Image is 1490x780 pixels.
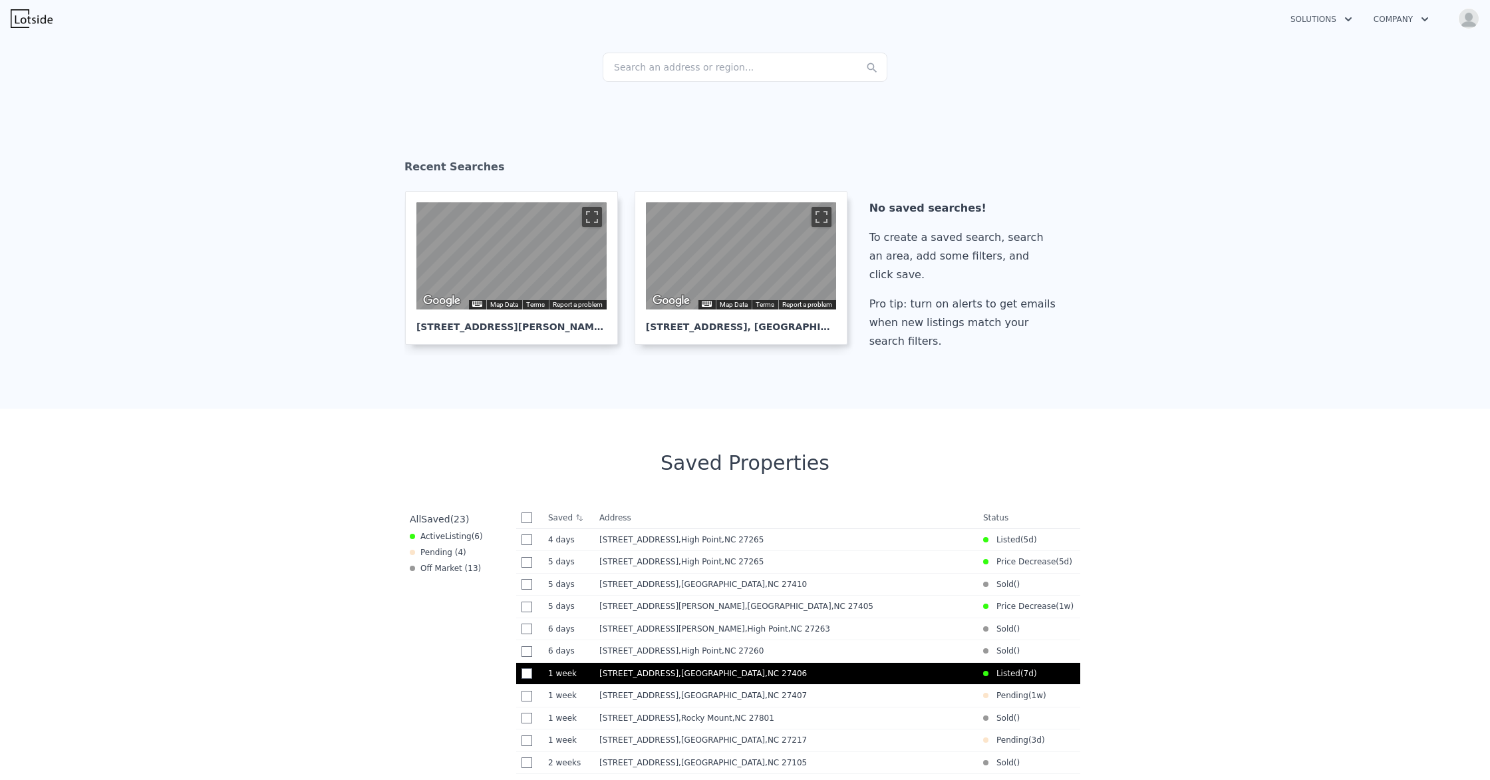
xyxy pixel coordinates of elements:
a: Map [STREET_ADDRESS][PERSON_NAME], [GEOGRAPHIC_DATA] [405,191,629,345]
span: ) [1034,668,1037,679]
time: 2025-09-09 21:47 [1024,534,1034,545]
span: [STREET_ADDRESS] [599,557,678,566]
button: Map Data [490,300,518,309]
button: Solutions [1280,7,1363,31]
span: ) [1042,735,1045,745]
time: 2025-09-09 13:15 [548,601,589,612]
span: [STREET_ADDRESS][PERSON_NAME] [599,602,745,611]
span: , NC 27260 [722,646,764,656]
span: ) [1017,579,1020,590]
a: Open this area in Google Maps (opens a new window) [649,292,693,309]
div: Street View [416,202,607,309]
a: Terms (opens in new tab) [756,301,774,308]
time: 2025-09-07 18:56 [548,668,589,679]
th: Saved [543,507,594,528]
span: Sold ( [988,757,1017,768]
th: Address [594,507,978,529]
span: Price Decrease ( [988,601,1059,612]
span: , [GEOGRAPHIC_DATA] [678,580,812,589]
span: ) [1017,624,1020,634]
span: Pending ( [988,735,1032,745]
div: Recent Searches [404,148,1086,191]
div: Map [646,202,836,309]
time: 2025-08-30 12:46 [548,757,589,768]
a: Terms (opens in new tab) [526,301,545,308]
span: Active ( 6 ) [420,531,483,542]
span: ) [1069,556,1072,567]
span: , High Point [745,624,835,634]
span: , NC 27405 [831,602,873,611]
span: [STREET_ADDRESS][PERSON_NAME] [599,624,745,634]
time: 2025-09-07 17:18 [1032,690,1043,701]
span: [STREET_ADDRESS] [599,646,678,656]
span: Pending ( [988,690,1032,701]
span: Price Decrease ( [988,556,1059,567]
time: 2025-09-08 13:41 [548,646,589,656]
a: Report a problem [553,301,603,308]
div: All ( 23 ) [410,512,469,526]
div: No saved searches! [869,199,1061,218]
div: Off Market ( 13 ) [410,563,481,574]
span: , [GEOGRAPHIC_DATA] [678,735,812,745]
span: , NC 27105 [765,758,807,767]
img: Google [649,292,693,309]
span: Sold ( [988,646,1017,656]
a: Report a problem [782,301,832,308]
div: Street View [646,202,836,309]
span: [STREET_ADDRESS] [599,580,678,589]
button: Map Data [720,300,748,309]
button: Keyboard shortcuts [472,301,482,307]
div: Pending ( 4 ) [410,547,466,558]
div: Pro tip: turn on alerts to get emails when new listings match your search filters. [869,295,1061,351]
button: Toggle fullscreen view [812,207,831,227]
span: , Rocky Mount [678,713,780,723]
span: Listed ( [988,668,1024,679]
span: , [GEOGRAPHIC_DATA] [678,758,812,767]
span: , NC 27406 [765,669,807,678]
a: Map [STREET_ADDRESS], [GEOGRAPHIC_DATA] [635,191,858,345]
span: , NC 27265 [722,535,764,544]
a: Open this area in Google Maps (opens a new window) [420,292,464,309]
span: Sold ( [988,713,1017,723]
span: [STREET_ADDRESS] [599,713,678,723]
span: , [GEOGRAPHIC_DATA] [745,602,879,611]
time: 2025-09-07 17:20 [548,690,589,701]
span: Sold ( [988,624,1017,634]
span: ) [1017,757,1020,768]
span: Saved [421,514,450,524]
span: , NC 27217 [765,735,807,745]
time: 2025-09-08 01:44 [1024,668,1034,679]
div: Saved Properties [404,451,1086,475]
img: Lotside [11,9,53,28]
img: Google [420,292,464,309]
span: Sold ( [988,579,1017,590]
span: , [GEOGRAPHIC_DATA] [678,691,812,700]
span: ) [1034,534,1037,545]
span: ) [1017,646,1020,656]
span: , High Point [678,535,769,544]
span: , NC 27410 [765,580,807,589]
time: 2025-09-11 14:03 [1032,735,1042,745]
span: , High Point [678,646,769,656]
th: Status [978,507,1080,529]
img: avatar [1458,8,1479,29]
span: , NC 27263 [788,624,830,634]
span: , [GEOGRAPHIC_DATA] [678,669,812,678]
time: 2025-09-10 20:09 [548,534,589,545]
time: 2025-09-04 16:10 [548,713,589,723]
time: 2025-09-09 18:28 [548,579,589,590]
button: Toggle fullscreen view [582,207,602,227]
span: Listing [445,532,472,541]
span: [STREET_ADDRESS] [599,735,678,745]
span: , High Point [678,557,769,566]
time: 2025-09-09 22:36 [548,556,589,567]
div: Search an address or region... [603,53,887,82]
time: 2025-09-10 05:57 [1059,556,1069,567]
div: [STREET_ADDRESS] , [GEOGRAPHIC_DATA] [646,309,836,333]
time: 2025-09-05 05:58 [1059,601,1070,612]
div: [STREET_ADDRESS][PERSON_NAME] , [GEOGRAPHIC_DATA] [416,309,607,333]
span: [STREET_ADDRESS] [599,535,678,544]
span: [STREET_ADDRESS] [599,691,678,700]
span: ) [1043,690,1046,701]
time: 2025-09-09 00:51 [548,624,589,634]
